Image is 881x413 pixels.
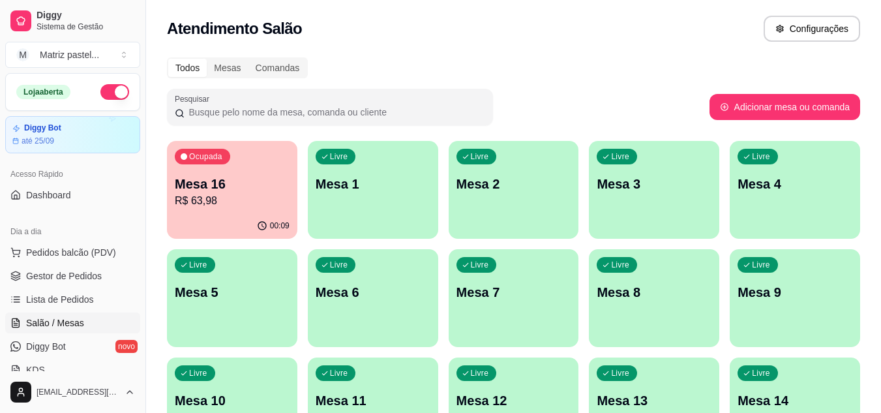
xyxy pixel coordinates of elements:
[330,368,348,378] p: Livre
[308,141,438,239] button: LivreMesa 1
[456,175,571,193] p: Mesa 2
[22,136,54,146] article: até 25/09
[26,246,116,259] span: Pedidos balcão (PDV)
[40,48,99,61] div: Matriz pastel ...
[37,10,135,22] span: Diggy
[764,16,860,42] button: Configurações
[597,391,711,410] p: Mesa 13
[248,59,307,77] div: Comandas
[471,368,489,378] p: Livre
[597,175,711,193] p: Mesa 3
[16,85,70,99] div: Loja aberta
[37,22,135,32] span: Sistema de Gestão
[456,283,571,301] p: Mesa 7
[26,293,94,306] span: Lista de Pedidos
[26,189,71,202] span: Dashboard
[316,391,430,410] p: Mesa 11
[5,164,140,185] div: Acesso Rápido
[167,249,297,347] button: LivreMesa 5
[26,269,102,283] span: Gestor de Pedidos
[471,151,489,162] p: Livre
[5,242,140,263] button: Pedidos balcão (PDV)
[330,151,348,162] p: Livre
[589,249,719,347] button: LivreMesa 8
[752,260,770,270] p: Livre
[185,106,485,119] input: Pesquisar
[449,249,579,347] button: LivreMesa 7
[611,151,629,162] p: Livre
[752,151,770,162] p: Livre
[752,368,770,378] p: Livre
[730,249,860,347] button: LivreMesa 9
[730,141,860,239] button: LivreMesa 4
[738,175,852,193] p: Mesa 4
[5,221,140,242] div: Dia a dia
[5,42,140,68] button: Select a team
[5,376,140,408] button: [EMAIL_ADDRESS][DOMAIN_NAME]
[167,141,297,239] button: OcupadaMesa 16R$ 63,9800:09
[709,94,860,120] button: Adicionar mesa ou comanda
[26,316,84,329] span: Salão / Mesas
[5,5,140,37] a: DiggySistema de Gestão
[189,368,207,378] p: Livre
[207,59,248,77] div: Mesas
[449,141,579,239] button: LivreMesa 2
[175,391,290,410] p: Mesa 10
[5,185,140,206] a: Dashboard
[26,363,45,376] span: KDS
[5,289,140,310] a: Lista de Pedidos
[5,359,140,380] a: KDS
[316,175,430,193] p: Mesa 1
[738,283,852,301] p: Mesa 9
[26,340,66,353] span: Diggy Bot
[167,18,302,39] h2: Atendimento Salão
[5,313,140,333] a: Salão / Mesas
[16,48,29,61] span: M
[175,193,290,209] p: R$ 63,98
[168,59,207,77] div: Todos
[589,141,719,239] button: LivreMesa 3
[100,84,129,100] button: Alterar Status
[5,266,140,286] a: Gestor de Pedidos
[5,336,140,357] a: Diggy Botnovo
[611,260,629,270] p: Livre
[316,283,430,301] p: Mesa 6
[738,391,852,410] p: Mesa 14
[175,93,214,104] label: Pesquisar
[611,368,629,378] p: Livre
[471,260,489,270] p: Livre
[189,151,222,162] p: Ocupada
[330,260,348,270] p: Livre
[270,221,290,231] p: 00:09
[597,283,711,301] p: Mesa 8
[37,387,119,397] span: [EMAIL_ADDRESS][DOMAIN_NAME]
[24,123,61,133] article: Diggy Bot
[175,283,290,301] p: Mesa 5
[308,249,438,347] button: LivreMesa 6
[175,175,290,193] p: Mesa 16
[456,391,571,410] p: Mesa 12
[5,116,140,153] a: Diggy Botaté 25/09
[189,260,207,270] p: Livre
